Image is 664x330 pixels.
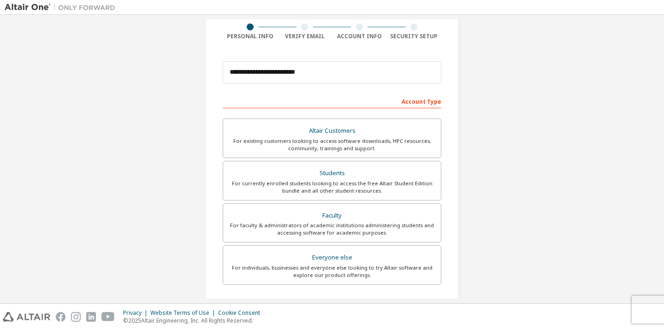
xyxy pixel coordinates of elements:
div: For individuals, businesses and everyone else looking to try Altair software and explore our prod... [229,264,435,279]
div: For faculty & administrators of academic institutions administering students and accessing softwa... [229,222,435,236]
img: youtube.svg [101,312,115,322]
div: Website Terms of Use [150,309,218,317]
div: Altair Customers [229,124,435,137]
div: Account Info [332,33,387,40]
div: Personal Info [223,33,278,40]
div: Security Setup [387,33,442,40]
img: Altair One [5,3,120,12]
div: For existing customers looking to access software downloads, HPC resources, community, trainings ... [229,137,435,152]
div: Account Type [223,94,441,108]
img: instagram.svg [71,312,81,322]
div: Cookie Consent [218,309,266,317]
div: Students [229,167,435,180]
img: linkedin.svg [86,312,96,322]
img: altair_logo.svg [3,312,50,322]
div: Faculty [229,209,435,222]
div: Privacy [123,309,150,317]
img: facebook.svg [56,312,65,322]
div: Everyone else [229,251,435,264]
p: © 2025 Altair Engineering, Inc. All Rights Reserved. [123,317,266,324]
div: For currently enrolled students looking to access the free Altair Student Edition bundle and all ... [229,180,435,194]
div: Verify Email [278,33,332,40]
